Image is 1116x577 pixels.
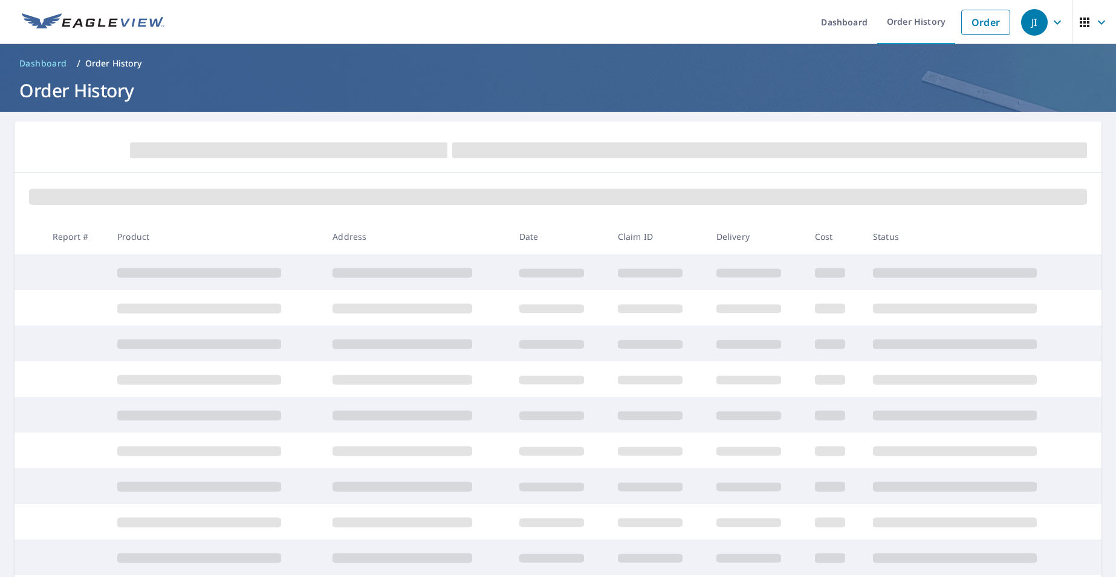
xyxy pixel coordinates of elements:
[15,78,1101,103] h1: Order History
[608,219,707,254] th: Claim ID
[707,219,805,254] th: Delivery
[15,54,1101,73] nav: breadcrumb
[323,219,510,254] th: Address
[961,10,1010,35] a: Order
[22,13,164,31] img: EV Logo
[15,54,72,73] a: Dashboard
[510,219,608,254] th: Date
[19,57,67,69] span: Dashboard
[43,219,108,254] th: Report #
[863,219,1079,254] th: Status
[805,219,863,254] th: Cost
[77,56,80,71] li: /
[1021,9,1048,36] div: JI
[108,219,323,254] th: Product
[85,57,142,69] p: Order History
